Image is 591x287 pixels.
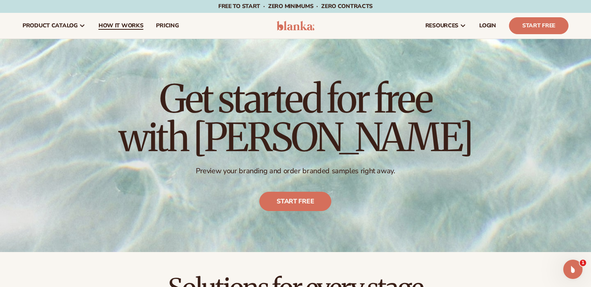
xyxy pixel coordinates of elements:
a: Start Free [509,17,568,34]
iframe: Intercom live chat [563,260,583,279]
span: How It Works [98,23,144,29]
p: Preview your branding and order branded samples right away. [119,166,472,176]
a: resources [419,13,473,39]
a: How It Works [92,13,150,39]
img: logo [277,21,315,31]
a: pricing [150,13,185,39]
span: Free to start · ZERO minimums · ZERO contracts [218,2,373,10]
span: resources [425,23,458,29]
span: pricing [156,23,179,29]
span: LOGIN [479,23,496,29]
span: product catalog [23,23,78,29]
a: product catalog [16,13,92,39]
h1: Get started for free with [PERSON_NAME] [119,80,472,157]
span: 1 [580,260,586,266]
a: LOGIN [473,13,503,39]
a: Start free [260,192,332,211]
